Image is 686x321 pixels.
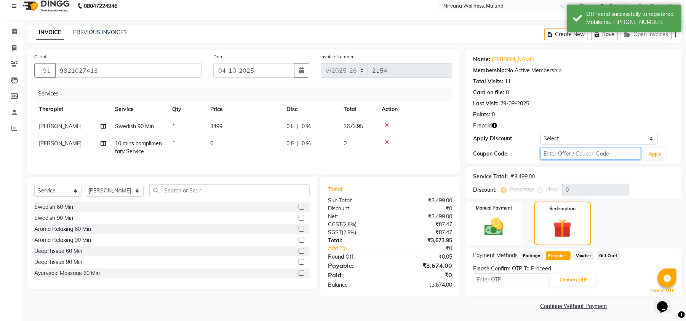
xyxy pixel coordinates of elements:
[473,67,675,75] div: No Active Membership
[36,26,64,40] a: INVOICE
[473,273,549,285] input: Enter OTP
[73,29,127,36] a: PREVIOUS INVOICES
[343,229,355,235] span: 2.5%
[492,56,534,64] a: [PERSON_NAME]
[473,89,504,97] div: Card on file:
[473,150,540,158] div: Coupon Code
[510,186,534,192] label: Percentage
[390,229,458,237] div: ₹87.47
[297,122,299,130] span: |
[322,213,390,221] div: Net:
[473,56,490,64] div: Name:
[546,186,558,192] label: Fixed
[473,100,499,108] div: Last Visit:
[549,205,576,212] label: Redemption
[34,53,46,60] label: Client
[540,148,641,160] input: Enter Offer / Coupon Code
[547,217,577,240] img: _gift.svg
[210,140,213,147] span: 0
[500,100,529,108] div: 29-09-2025
[390,281,458,289] div: ₹3,674.00
[390,237,458,245] div: ₹3,673.95
[544,29,588,40] button: Create New
[55,63,202,78] input: Search by Name/Mobile/Email/Code
[390,261,458,270] div: ₹3,674.00
[476,205,512,211] label: Manual Payment
[213,53,224,60] label: Date
[344,221,355,227] span: 2.5%
[473,186,497,194] div: Discount:
[390,270,458,280] div: ₹0
[34,63,56,78] button: +91
[473,265,675,273] div: Please Confirm OTP To Proceed
[328,185,345,193] span: Total
[377,101,452,118] th: Action
[344,140,347,147] span: 0
[644,148,666,160] button: Apply
[286,140,294,148] span: 0 F
[34,247,82,255] div: Deep Tissue 60 Min
[473,111,490,119] div: Points:
[390,197,458,205] div: ₹3,499.00
[328,221,342,228] span: CGST
[339,101,377,118] th: Total
[206,101,282,118] th: Price
[302,122,311,130] span: 0 %
[390,221,458,229] div: ₹87.47
[322,270,390,280] div: Paid:
[505,78,511,86] div: 11
[297,140,299,148] span: |
[35,87,458,101] div: Services
[649,287,675,294] a: Resend OTP
[597,251,620,260] span: Gift Card
[521,251,543,260] span: Package
[210,123,222,130] span: 3499
[473,251,518,259] span: Payment Methods
[110,101,168,118] th: Service
[390,253,458,261] div: ₹0.05
[574,251,594,260] span: Voucher
[390,205,458,213] div: ₹0
[322,281,390,289] div: Balance :
[115,140,162,155] span: 10 mins complimentary Service
[172,140,175,147] span: 1
[39,140,82,147] span: [PERSON_NAME]
[390,213,458,221] div: ₹3,499.00
[172,123,175,130] span: 1
[168,101,206,118] th: Qty
[467,302,681,310] a: Continue Without Payment
[34,101,110,118] th: Therapist
[115,123,154,130] span: Swedish 90 Min
[286,122,294,130] span: 0 F
[473,122,492,130] span: Prepaid
[511,173,535,181] div: ₹3,499.00
[586,10,676,26] div: OTP send successfully to registered Mobile no. - 919821027413
[550,273,596,286] button: Confirm OTP
[322,229,390,237] div: ( )
[34,203,73,211] div: Swedish 60 Min
[322,261,390,270] div: Payable:
[473,67,506,75] div: Membership:
[546,251,571,260] span: Prepaid
[322,205,390,213] div: Discount:
[34,214,73,222] div: Swedish 90 Min
[478,216,510,238] img: _cash.svg
[34,236,91,244] div: Aroma Relaxing 90 Min
[282,101,339,118] th: Disc
[564,254,568,259] span: 1
[149,184,310,196] input: Search or Scan
[401,245,458,253] div: ₹0
[492,111,495,119] div: 0
[506,89,509,97] div: 0
[34,225,91,233] div: Aroma Relaxing 60 Min
[654,291,678,313] iframe: chat widget
[321,53,354,60] label: Invoice Number
[322,221,390,229] div: ( )
[322,253,390,261] div: Round Off:
[34,269,100,277] div: Ayurvedic Massage 60 Min
[34,258,82,266] div: Deep Tissue 90 Min
[621,29,672,40] button: Open Invoices
[322,197,390,205] div: Sub Total:
[591,29,618,40] button: Save
[473,78,503,86] div: Total Visits:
